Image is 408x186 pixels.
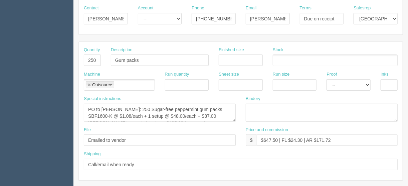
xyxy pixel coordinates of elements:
[381,71,389,78] label: Inks
[219,47,244,53] label: Finished size
[273,47,284,53] label: Stock
[246,96,260,102] label: Bindery
[111,47,133,53] label: Description
[354,5,371,11] label: Salesrep
[246,134,257,146] div: $
[246,127,288,133] label: Price and commission
[300,5,312,11] label: Terms
[273,71,290,78] label: Run size
[84,104,236,122] textarea: PO to [PERSON_NAME]: 250 Sugar-free peppermint gum packs SBF1600-K @ $1.08/each + 1 setup @ $48.0...
[192,5,204,11] label: Phone
[84,151,101,157] label: Shipping
[84,71,100,78] label: Machine
[84,47,100,53] label: Quantity
[84,96,121,102] label: Special instructions
[84,127,91,133] label: File
[219,71,239,78] label: Sheet size
[165,71,189,78] label: Run quantity
[92,83,112,87] div: Outsource
[84,5,99,11] label: Contact
[138,5,154,11] label: Account
[327,71,337,78] label: Proof
[246,5,257,11] label: Email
